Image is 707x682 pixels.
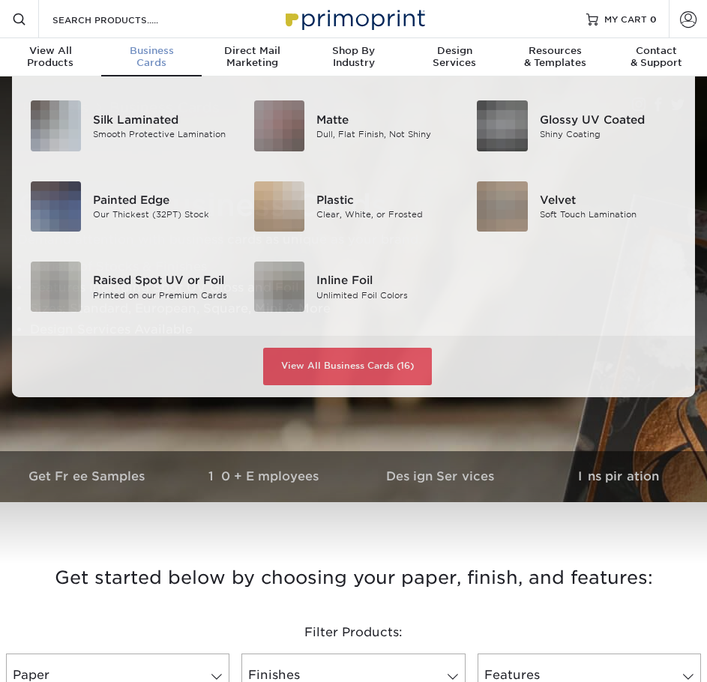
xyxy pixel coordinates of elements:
[253,175,454,238] a: Plastic Business Cards Plastic Clear, White, or Frosted
[404,45,505,57] span: Design
[316,192,454,208] div: Plastic
[253,256,454,318] a: Inline Foil Business Cards Inline Foil Unlimited Foil Colors
[540,208,677,221] div: Soft Touch Lamination
[254,181,304,232] img: Plastic Business Cards
[316,128,454,141] div: Dull, Flat Finish, Not Shiny
[540,128,677,141] div: Shiny Coating
[253,94,454,157] a: Matte Business Cards Matte Dull, Flat Finish, Not Shiny
[505,38,607,78] a: Resources& Templates
[505,45,607,69] div: & Templates
[540,112,677,128] div: Glossy UV Coated
[477,181,527,232] img: Velvet Business Cards
[30,175,231,238] a: Painted Edge Business Cards Painted Edge Our Thickest (32PT) Stock
[101,45,202,69] div: Cards
[93,112,230,128] div: Silk Laminated
[93,289,230,301] div: Printed on our Premium Cards
[606,45,707,57] span: Contact
[31,181,81,232] img: Painted Edge Business Cards
[30,94,231,157] a: Silk Laminated Business Cards Silk Laminated Smooth Protective Lamination
[316,272,454,289] div: Inline Foil
[477,100,527,151] img: Glossy UV Coated Business Cards
[606,45,707,69] div: & Support
[101,45,202,57] span: Business
[254,100,304,151] img: Matte Business Cards
[316,112,454,128] div: Matte
[202,45,303,69] div: Marketing
[650,13,657,24] span: 0
[93,128,230,141] div: Smooth Protective Lamination
[93,208,230,221] div: Our Thickest (32PT) Stock
[606,38,707,78] a: Contact& Support
[316,208,454,221] div: Clear, White, or Frosted
[476,94,677,157] a: Glossy UV Coated Business Cards Glossy UV Coated Shiny Coating
[263,348,432,385] a: View All Business Cards (16)
[11,556,696,594] h3: Get started below by choosing your paper, finish, and features:
[101,38,202,78] a: BusinessCards
[540,192,677,208] div: Velvet
[93,192,230,208] div: Painted Edge
[51,10,197,28] input: SEARCH PRODUCTS.....
[303,45,404,57] span: Shop By
[404,45,505,69] div: Services
[604,13,647,25] span: MY CART
[303,45,404,69] div: Industry
[476,175,677,238] a: Velvet Business Cards Velvet Soft Touch Lamination
[404,38,505,78] a: DesignServices
[316,289,454,301] div: Unlimited Foil Colors
[254,262,304,312] img: Inline Foil Business Cards
[93,272,230,289] div: Raised Spot UV or Foil
[505,45,607,57] span: Resources
[31,262,81,312] img: Raised Spot UV or Foil Business Cards
[30,256,231,318] a: Raised Spot UV or Foil Business Cards Raised Spot UV or Foil Printed on our Premium Cards
[31,100,81,151] img: Silk Laminated Business Cards
[303,38,404,78] a: Shop ByIndustry
[202,38,303,78] a: Direct MailMarketing
[279,2,429,34] img: Primoprint
[202,45,303,57] span: Direct Mail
